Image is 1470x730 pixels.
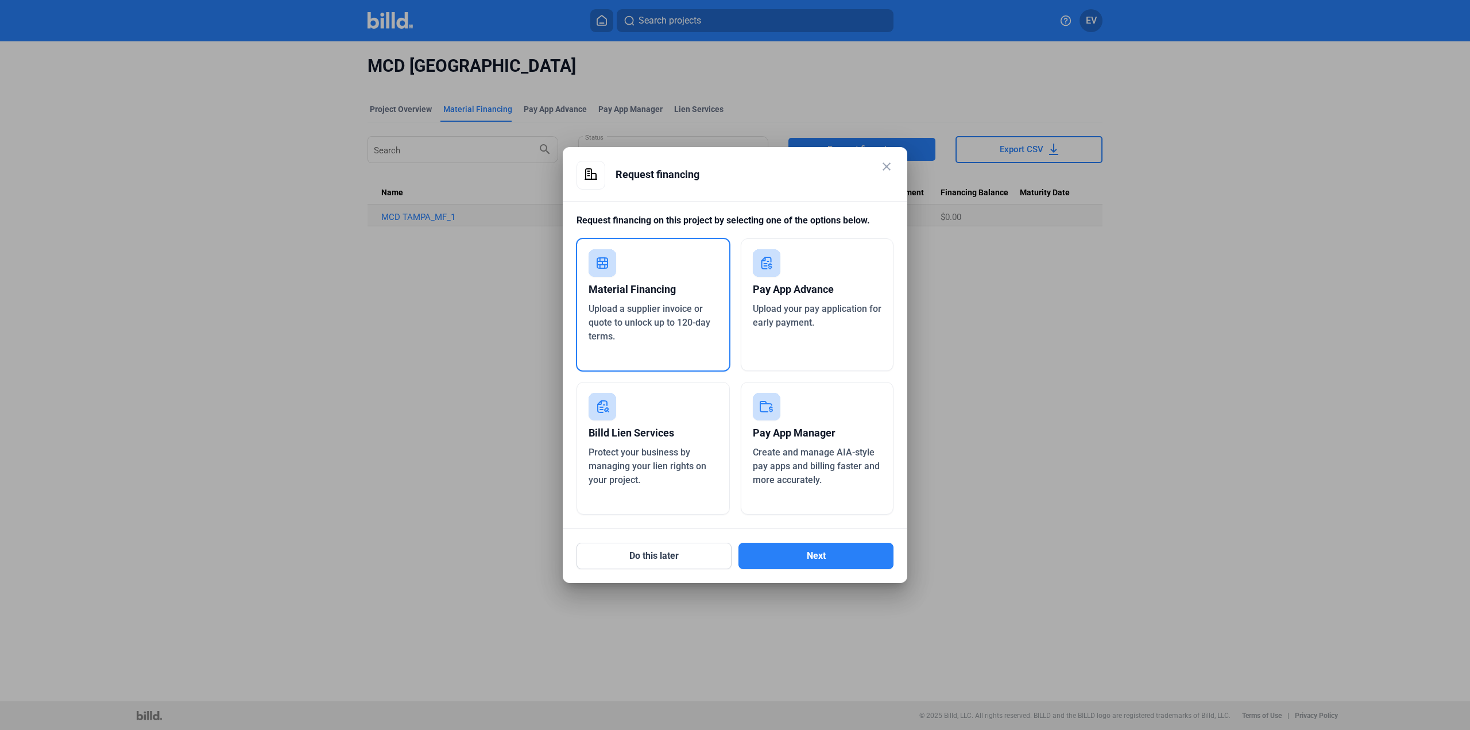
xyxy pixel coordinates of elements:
[589,277,718,302] div: Material Financing
[616,161,893,188] div: Request financing
[577,543,732,569] button: Do this later
[753,420,882,446] div: Pay App Manager
[589,447,706,485] span: Protect your business by managing your lien rights on your project.
[753,447,880,485] span: Create and manage AIA-style pay apps and billing faster and more accurately.
[880,160,893,173] mat-icon: close
[753,303,881,328] span: Upload your pay application for early payment.
[577,214,893,238] div: Request financing on this project by selecting one of the options below.
[738,543,893,569] button: Next
[753,277,882,302] div: Pay App Advance
[589,303,710,342] span: Upload a supplier invoice or quote to unlock up to 120-day terms.
[589,420,718,446] div: Billd Lien Services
